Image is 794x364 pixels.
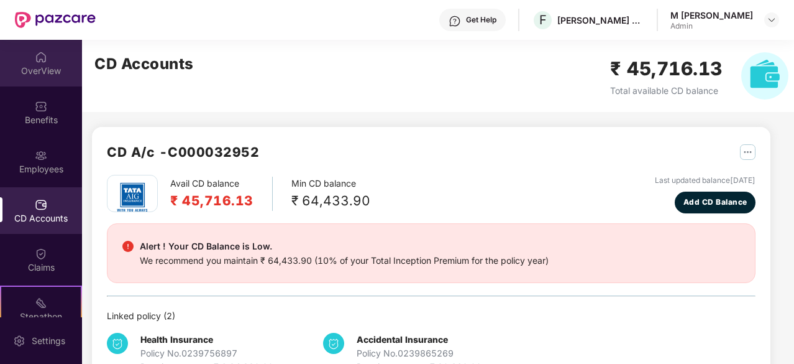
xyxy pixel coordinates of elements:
[111,175,154,219] img: tatag.png
[291,177,370,211] div: Min CD balance
[323,333,344,354] img: svg+xml;base64,PHN2ZyB4bWxucz0iaHR0cDovL3d3dy53My5vcmcvMjAwMC9zdmciIHdpZHRoPSIzNCIgaGVpZ2h0PSIzNC...
[357,347,481,360] div: Policy No. 0239865269
[35,100,47,113] img: svg+xml;base64,PHN2ZyBpZD0iQmVuZWZpdHMiIHhtbG5zPSJodHRwOi8vd3d3LnczLm9yZy8yMDAwL3N2ZyIgd2lkdGg9Ij...
[170,190,253,211] h2: ₹ 45,716.13
[683,197,747,208] span: Add CD Balance
[13,335,25,347] img: svg+xml;base64,PHN2ZyBpZD0iU2V0dGluZy0yMHgyMCIgeG1sbnM9Imh0dHA6Ly93d3cudzMub3JnLzIwMDAvc3ZnIiB3aW...
[670,21,753,31] div: Admin
[1,310,81,323] div: Stepathon
[35,248,47,260] img: svg+xml;base64,PHN2ZyBpZD0iQ2xhaW0iIHhtbG5zPSJodHRwOi8vd3d3LnczLm9yZy8yMDAwL3N2ZyIgd2lkdGg9IjIwIi...
[140,334,213,345] b: Health Insurance
[610,85,718,96] span: Total available CD balance
[107,309,755,323] div: Linked policy ( 2 )
[35,198,47,211] img: svg+xml;base64,PHN2ZyBpZD0iQ0RfQWNjb3VudHMiIGRhdGEtbmFtZT0iQ0QgQWNjb3VudHMiIHhtbG5zPSJodHRwOi8vd3...
[670,9,753,21] div: M [PERSON_NAME]
[107,142,259,162] h2: CD A/c - C000032952
[610,54,723,83] h2: ₹ 45,716.13
[28,335,69,347] div: Settings
[291,190,370,211] div: ₹ 64,433.90
[140,254,549,268] div: We recommend you maintain ₹ 64,433.90 (10% of your Total Inception Premium for the policy year)
[557,14,644,26] div: [PERSON_NAME] & [PERSON_NAME] Labs Private Limited
[107,333,128,354] img: svg+xml;base64,PHN2ZyB4bWxucz0iaHR0cDovL3d3dy53My5vcmcvMjAwMC9zdmciIHdpZHRoPSIzNCIgaGVpZ2h0PSIzNC...
[35,149,47,162] img: svg+xml;base64,PHN2ZyBpZD0iRW1wbG95ZWVzIiB4bWxucz0iaHR0cDovL3d3dy53My5vcmcvMjAwMC9zdmciIHdpZHRoPS...
[655,175,755,187] div: Last updated balance [DATE]
[140,239,549,254] div: Alert ! Your CD Balance is Low.
[449,15,461,27] img: svg+xml;base64,PHN2ZyBpZD0iSGVscC0zMngzMiIgeG1sbnM9Imh0dHA6Ly93d3cudzMub3JnLzIwMDAvc3ZnIiB3aWR0aD...
[94,52,194,76] h2: CD Accounts
[675,192,755,213] button: Add CD Balance
[741,52,788,100] img: svg+xml;base64,PHN2ZyB4bWxucz0iaHR0cDovL3d3dy53My5vcmcvMjAwMC9zdmciIHhtbG5zOnhsaW5rPSJodHRwOi8vd3...
[15,12,96,28] img: New Pazcare Logo
[170,177,273,211] div: Avail CD balance
[140,347,273,360] div: Policy No. 0239756897
[767,15,777,25] img: svg+xml;base64,PHN2ZyBpZD0iRHJvcGRvd24tMzJ4MzIiIHhtbG5zPSJodHRwOi8vd3d3LnczLm9yZy8yMDAwL3N2ZyIgd2...
[35,297,47,309] img: svg+xml;base64,PHN2ZyB4bWxucz0iaHR0cDovL3d3dy53My5vcmcvMjAwMC9zdmciIHdpZHRoPSIyMSIgaGVpZ2h0PSIyMC...
[740,144,755,160] img: svg+xml;base64,PHN2ZyB4bWxucz0iaHR0cDovL3d3dy53My5vcmcvMjAwMC9zdmciIHdpZHRoPSIyNSIgaGVpZ2h0PSIyNS...
[466,15,496,25] div: Get Help
[539,12,547,27] span: F
[357,334,448,345] b: Accidental Insurance
[35,51,47,63] img: svg+xml;base64,PHN2ZyBpZD0iSG9tZSIgeG1sbnM9Imh0dHA6Ly93d3cudzMub3JnLzIwMDAvc3ZnIiB3aWR0aD0iMjAiIG...
[122,241,134,252] img: svg+xml;base64,PHN2ZyBpZD0iRGFuZ2VyX2FsZXJ0IiBkYXRhLW5hbWU9IkRhbmdlciBhbGVydCIgeG1sbnM9Imh0dHA6Ly...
